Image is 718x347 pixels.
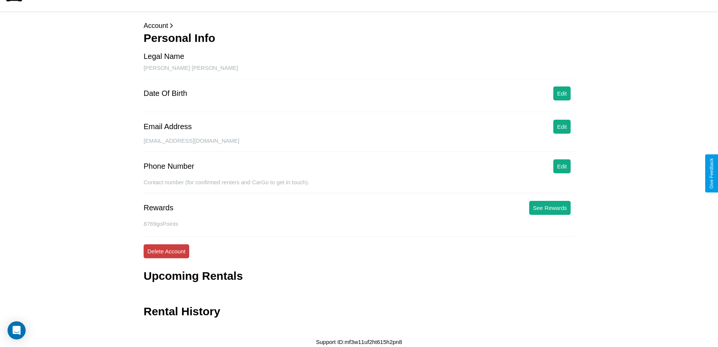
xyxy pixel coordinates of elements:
[709,158,714,189] div: Give Feedback
[144,204,173,212] div: Rewards
[8,321,26,339] div: Open Intercom Messenger
[316,337,402,347] p: Support ID: mf3w11uf2ht615h2pn8
[144,65,574,79] div: [PERSON_NAME] [PERSON_NAME]
[144,122,192,131] div: Email Address
[144,270,243,282] h3: Upcoming Rentals
[144,305,220,318] h3: Rental History
[553,159,571,173] button: Edit
[144,219,574,229] p: 8769 goPoints
[144,20,574,32] p: Account
[144,89,187,98] div: Date Of Birth
[144,244,189,258] button: Delete Account
[529,201,571,215] button: See Rewards
[144,179,574,193] div: Contact number (for confirmed renters and CarGo to get in touch).
[144,137,574,152] div: [EMAIL_ADDRESS][DOMAIN_NAME]
[144,32,574,45] h3: Personal Info
[553,120,571,134] button: Edit
[553,86,571,100] button: Edit
[144,52,184,61] div: Legal Name
[144,162,194,171] div: Phone Number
